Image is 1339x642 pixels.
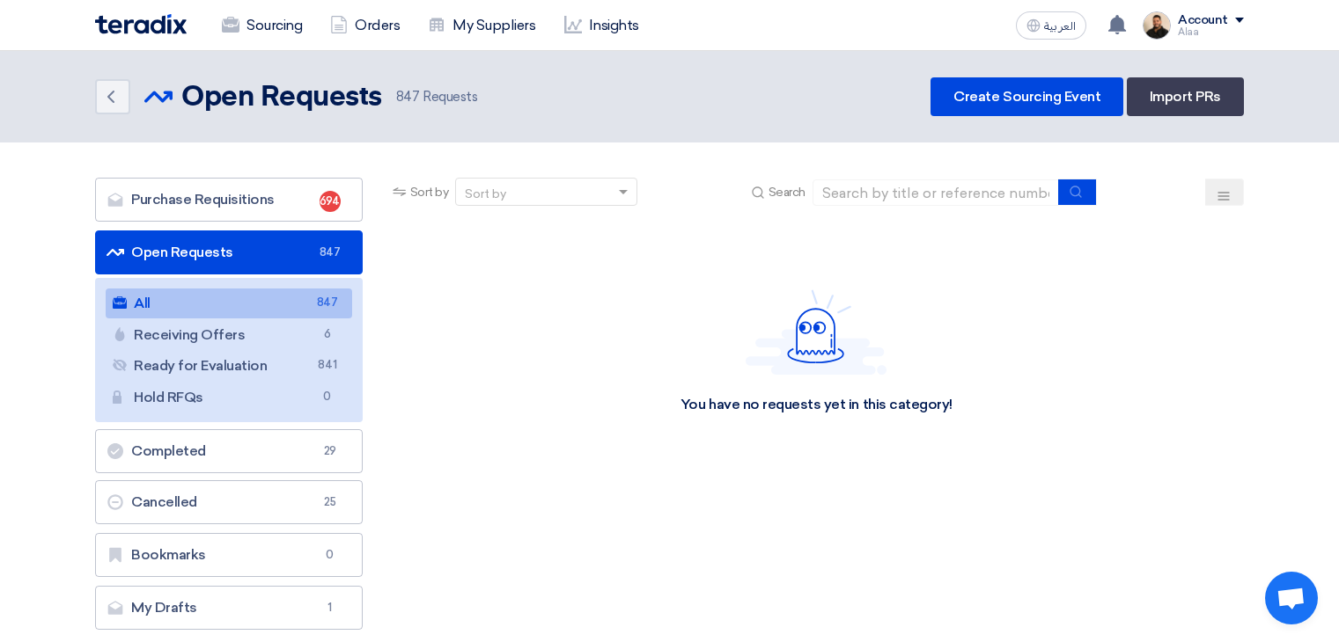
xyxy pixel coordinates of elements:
span: 25 [320,493,341,511]
div: Alaa [1178,27,1244,37]
div: Sort by [465,185,506,203]
span: 847 [396,89,420,105]
a: All [106,288,352,318]
span: 29 [320,442,341,460]
span: 0 [320,546,341,564]
span: العربية [1044,20,1076,33]
a: Bookmarks0 [95,533,363,577]
a: Ready for Evaluation [106,351,352,381]
a: Purchase Requisitions694 [95,178,363,222]
span: Sort by [410,183,449,201]
a: My Suppliers [414,6,549,45]
img: MAA_1717931611039.JPG [1143,11,1171,40]
span: 847 [320,244,341,261]
span: 0 [317,388,338,406]
div: You have no requests yet in this category! [681,396,953,414]
span: 1 [320,599,341,616]
span: Search [769,183,806,201]
a: Completed29 [95,429,363,473]
a: Orders [316,6,414,45]
a: Sourcing [208,6,316,45]
button: العربية [1016,11,1086,40]
a: Receiving Offers [106,320,352,350]
a: Cancelled25 [95,480,363,524]
span: 847 [317,294,338,312]
span: 6 [317,325,338,344]
a: Create Sourcing Event [931,77,1123,116]
a: Insights [550,6,653,45]
span: 694 [320,191,341,212]
div: Account [1178,13,1228,28]
span: 841 [317,356,338,375]
a: Import PRs [1127,77,1244,116]
a: Open chat [1265,572,1318,624]
h2: Open Requests [181,80,382,115]
a: My Drafts1 [95,586,363,630]
a: Hold RFQs [106,383,352,412]
input: Search by title or reference number [813,179,1059,206]
a: Open Requests847 [95,230,363,274]
img: Teradix logo [95,14,187,34]
span: Requests [396,87,478,107]
img: Hello [746,289,887,375]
